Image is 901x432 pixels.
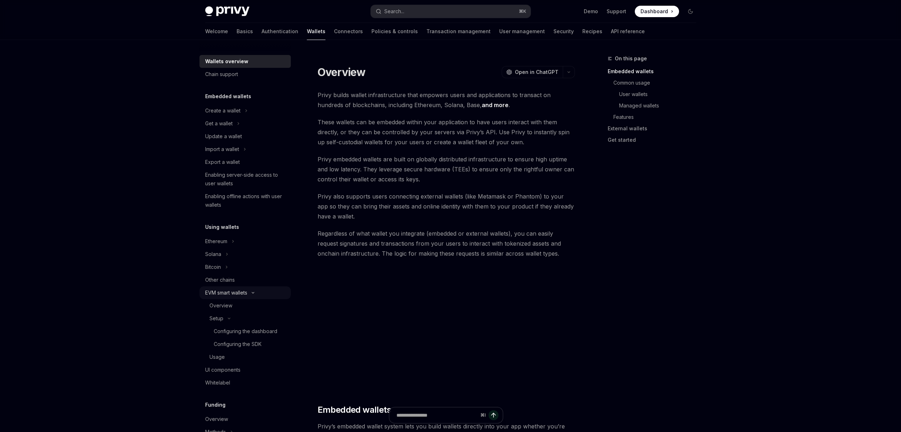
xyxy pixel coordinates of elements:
span: Dashboard [641,8,668,15]
div: Chain support [205,70,238,79]
div: Overview [209,301,232,310]
button: Toggle Import a wallet section [199,143,291,156]
h5: Funding [205,401,226,409]
div: Export a wallet [205,158,240,166]
span: Privy builds wallet infrastructure that empowers users and applications to transact on hundreds o... [318,90,575,110]
a: Export a wallet [199,156,291,169]
button: Toggle Setup section [199,312,291,325]
h5: Using wallets [205,223,239,231]
a: Overview [199,413,291,426]
button: Toggle Ethereum section [199,235,291,248]
span: Privy also supports users connecting external wallets (like Metamask or Phantom) to your app so t... [318,191,575,221]
a: Transaction management [426,23,491,40]
div: Wallets overview [205,57,248,66]
div: Usage [209,353,225,361]
div: Enabling offline actions with user wallets [205,192,287,209]
div: Update a wallet [205,132,242,141]
div: Other chains [205,276,235,284]
a: Security [553,23,574,40]
span: ⌘ K [519,9,526,14]
a: Connectors [334,23,363,40]
a: API reference [611,23,645,40]
button: Open in ChatGPT [502,66,563,78]
span: Embedded wallets [318,404,391,416]
img: images/walletoverview.png [318,270,575,387]
a: Configuring the SDK [199,338,291,351]
span: Open in ChatGPT [515,69,558,76]
div: Enabling server-side access to user wallets [205,171,287,188]
a: Managed wallets [608,100,702,111]
div: Whitelabel [205,378,230,387]
span: These wallets can be embedded within your application to have users interact with them directly, ... [318,117,575,147]
input: Ask a question... [396,407,477,423]
img: dark logo [205,6,249,16]
div: EVM smart wallets [205,288,247,297]
div: Import a wallet [205,145,239,154]
span: Privy embedded wallets are built on globally distributed infrastructure to ensure high uptime and... [318,154,575,184]
a: Recipes [582,23,602,40]
span: Regardless of what wallet you integrate (embedded or external wallets), you can easily request si... [318,228,575,258]
a: Basics [237,23,253,40]
div: UI components [205,366,241,374]
a: Whitelabel [199,376,291,389]
button: Toggle Solana section [199,248,291,261]
button: Toggle Create a wallet section [199,104,291,117]
button: Toggle Bitcoin section [199,261,291,273]
a: Embedded wallets [608,66,702,77]
h5: Embedded wallets [205,92,251,101]
a: Update a wallet [199,130,291,143]
div: Create a wallet [205,106,241,115]
a: Enabling server-side access to user wallets [199,169,291,190]
a: Usage [199,351,291,363]
a: Demo [584,8,598,15]
a: UI components [199,363,291,376]
span: On this page [615,54,647,63]
a: Features [608,111,702,123]
div: Configuring the dashboard [214,327,277,336]
button: Send message [489,410,498,420]
a: Authentication [262,23,298,40]
a: User wallets [608,89,702,100]
h1: Overview [318,66,366,79]
a: Enabling offline actions with user wallets [199,190,291,211]
button: Toggle dark mode [685,6,696,17]
a: Other chains [199,273,291,286]
a: Welcome [205,23,228,40]
a: Support [607,8,626,15]
a: Policies & controls [371,23,418,40]
a: Dashboard [635,6,679,17]
div: Bitcoin [205,263,221,271]
button: Toggle Get a wallet section [199,117,291,130]
div: Ethereum [205,237,227,246]
div: Solana [205,250,221,258]
a: Chain support [199,68,291,81]
div: Overview [205,415,228,423]
button: Toggle EVM smart wallets section [199,286,291,299]
div: Configuring the SDK [214,340,262,348]
div: Get a wallet [205,119,233,128]
a: User management [499,23,545,40]
a: and more [482,101,508,109]
a: Common usage [608,77,702,89]
a: External wallets [608,123,702,134]
div: Setup [209,314,223,323]
a: Wallets [307,23,325,40]
a: Wallets overview [199,55,291,68]
div: Search... [384,7,404,16]
button: Open search [371,5,531,18]
a: Get started [608,134,702,146]
a: Overview [199,299,291,312]
a: Configuring the dashboard [199,325,291,338]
